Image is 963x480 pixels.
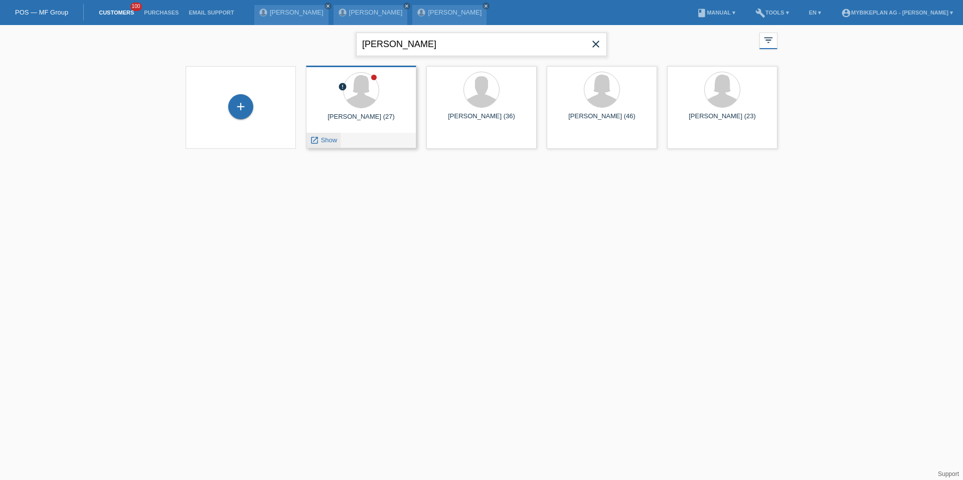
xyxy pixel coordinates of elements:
a: account_circleMybikeplan AG - [PERSON_NAME] ▾ [836,10,958,16]
a: close [403,3,410,10]
div: [PERSON_NAME] (46) [555,112,649,128]
a: [PERSON_NAME] [270,9,324,16]
i: book [697,8,707,18]
a: buildTools ▾ [750,10,794,16]
div: [PERSON_NAME] (36) [434,112,529,128]
div: unconfirmed, pending [338,82,347,93]
a: POS — MF Group [15,9,68,16]
div: [PERSON_NAME] (23) [675,112,769,128]
a: [PERSON_NAME] [349,9,403,16]
i: close [590,38,602,50]
a: close [483,3,490,10]
a: Email Support [184,10,239,16]
i: error [338,82,347,91]
i: close [484,4,489,9]
a: close [325,3,332,10]
a: launch Show [310,136,337,144]
a: bookManual ▾ [692,10,740,16]
a: Customers [94,10,139,16]
input: Search... [356,33,607,56]
div: Add customer [229,98,253,115]
a: Support [938,470,959,477]
i: close [404,4,409,9]
i: close [326,4,331,9]
i: build [755,8,765,18]
i: launch [310,136,319,145]
a: Purchases [139,10,184,16]
span: 100 [130,3,142,11]
a: [PERSON_NAME] [428,9,481,16]
span: Show [321,136,338,144]
a: EN ▾ [804,10,826,16]
i: filter_list [763,35,774,46]
i: account_circle [841,8,851,18]
div: [PERSON_NAME] (27) [314,113,408,129]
